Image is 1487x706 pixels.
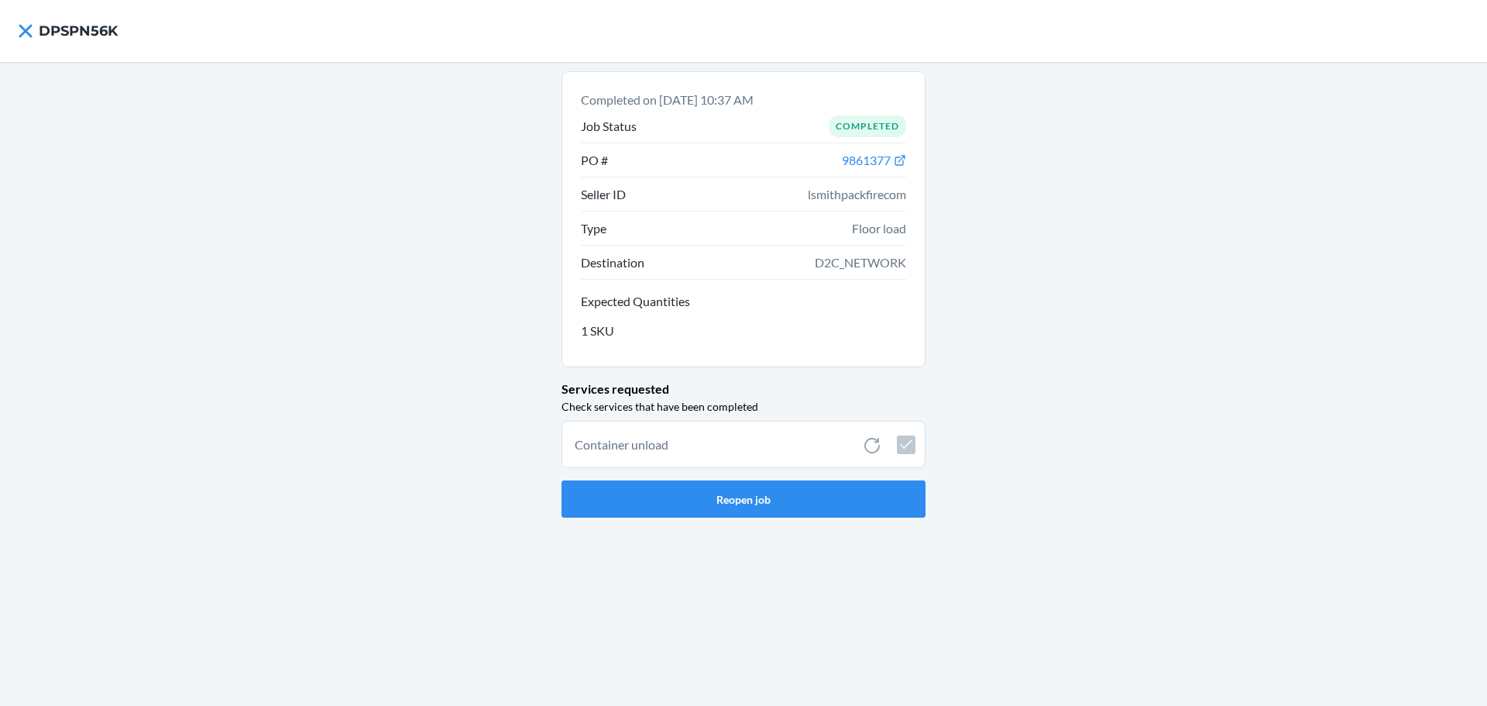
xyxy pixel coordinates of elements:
p: Completed on [DATE] 10:37 AM [581,91,906,109]
p: Services requested [561,380,669,398]
span: D2C_NETWORK [815,253,906,272]
span: lsmithpackfirecom [808,185,906,204]
p: Expected Quantities [581,292,906,311]
p: Destination [581,253,644,272]
a: 9861377 [842,154,906,167]
p: Type [581,219,606,238]
p: 1 SKU [581,322,614,340]
div: Completed [829,115,906,137]
span: Floor load [852,219,906,238]
button: Expected Quantities [581,292,906,314]
button: Reopen job [561,480,926,518]
p: Seller ID [581,185,626,204]
p: Container unload [575,436,845,454]
span: 9861377 [842,153,891,167]
p: Check services that have been completed [561,398,758,415]
p: PO # [581,151,608,170]
p: Job Status [581,117,637,136]
h4: DPSPN56K [39,21,118,41]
